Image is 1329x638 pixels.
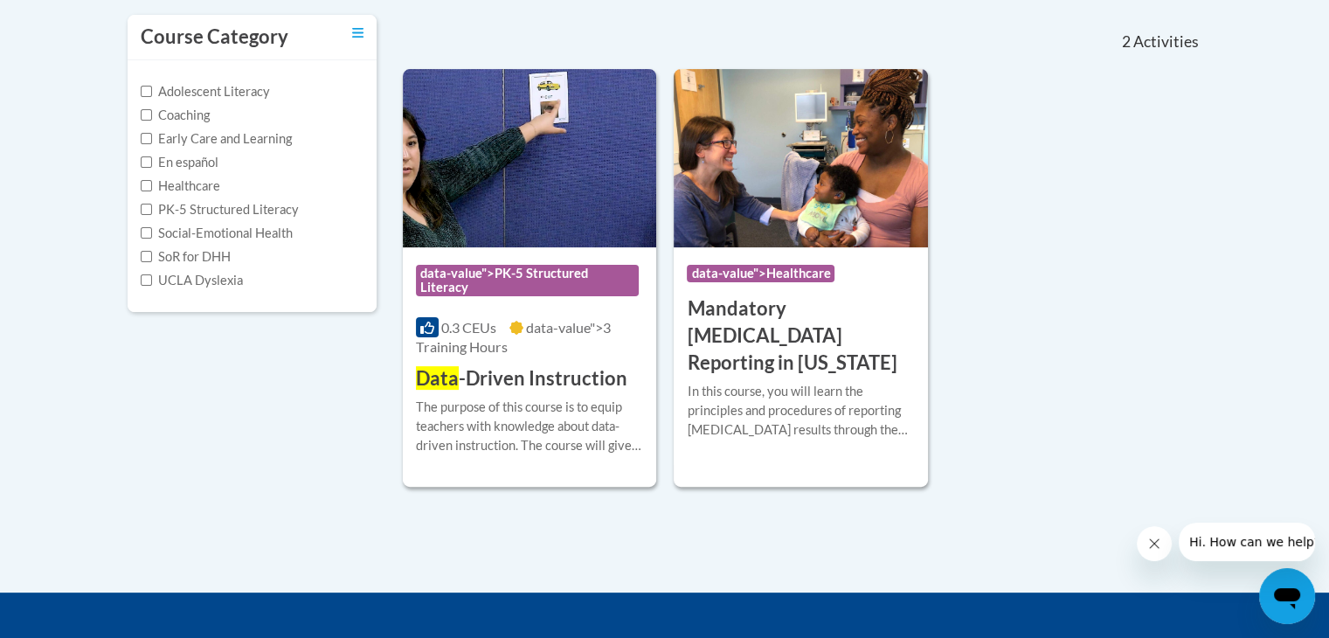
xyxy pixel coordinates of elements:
span: Activities [1133,32,1199,52]
input: Checkbox for Options [141,133,152,144]
span: Hi. How can we help? [10,12,142,26]
h3: Course Category [141,24,288,51]
label: SoR for DHH [141,247,231,267]
span: Data [416,366,459,390]
label: Healthcare [141,177,220,196]
label: Social-Emotional Health [141,224,293,243]
label: Adolescent Literacy [141,82,270,101]
label: UCLA Dyslexia [141,271,243,290]
span: data-value">PK-5 Structured Literacy [416,265,640,296]
span: 2 [1121,32,1130,52]
iframe: Button to launch messaging window [1259,568,1315,624]
input: Checkbox for Options [141,227,152,239]
img: Course Logo [674,69,928,247]
label: PK-5 Structured Literacy [141,200,299,219]
label: En español [141,153,218,172]
input: Checkbox for Options [141,109,152,121]
iframe: Message from company [1179,523,1315,561]
label: Coaching [141,106,210,125]
input: Checkbox for Options [141,204,152,215]
input: Checkbox for Options [141,156,152,168]
h3: -Driven Instruction [416,365,627,392]
img: Course Logo [403,69,657,247]
label: Early Care and Learning [141,129,292,149]
iframe: Close message [1137,526,1172,561]
h3: Mandatory [MEDICAL_DATA] Reporting in [US_STATE] [687,295,915,376]
a: Toggle collapse [352,24,363,43]
div: In this course, you will learn the principles and procedures of reporting [MEDICAL_DATA] results ... [687,382,915,440]
span: 0.3 CEUs [441,319,496,336]
span: data-value">Healthcare [687,265,834,282]
input: Checkbox for Options [141,274,152,286]
a: Course Logodata-value">Healthcare Mandatory [MEDICAL_DATA] Reporting in [US_STATE]In this course,... [674,69,928,487]
input: Checkbox for Options [141,86,152,97]
input: Checkbox for Options [141,180,152,191]
a: Course Logodata-value">PK-5 Structured Literacy0.3 CEUsdata-value">3 Training Hours Data-Driven I... [403,69,657,487]
div: The purpose of this course is to equip teachers with knowledge about data-driven instruction. The... [416,398,644,455]
input: Checkbox for Options [141,251,152,262]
